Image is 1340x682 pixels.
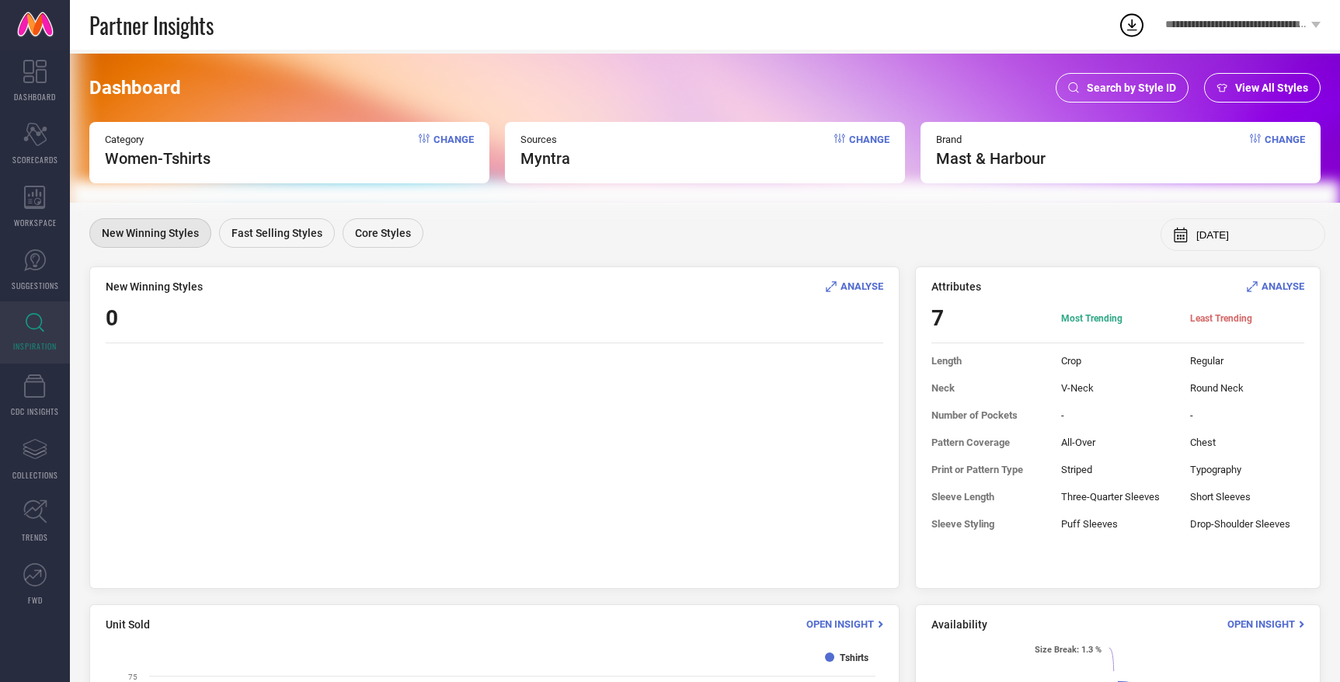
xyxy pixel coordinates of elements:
span: Number of Pockets [931,409,1046,421]
span: Fast Selling Styles [231,227,322,239]
span: 7 [931,305,1046,331]
span: ANALYSE [841,280,883,292]
span: Neck [931,382,1046,394]
div: Analyse [826,279,883,294]
span: Open Insight [1227,618,1295,630]
span: Crop [1061,355,1175,367]
span: Category [105,134,211,145]
span: View All Styles [1235,82,1308,94]
div: Open download list [1118,11,1146,39]
span: WORKSPACE [14,217,57,228]
div: Open Insight [1227,617,1304,632]
text: 75 [128,673,137,681]
span: Round Neck [1190,382,1304,394]
span: TRENDS [22,531,48,543]
span: myntra [520,149,570,168]
span: Women-Tshirts [105,149,211,168]
span: CDC INSIGHTS [11,405,59,417]
span: Brand [936,134,1046,145]
span: Print or Pattern Type [931,464,1046,475]
span: Change [849,134,889,168]
span: mast & harbour [936,149,1046,168]
span: - [1061,409,1175,421]
span: New Winning Styles [102,227,199,239]
span: Three-Quarter Sleeves [1061,491,1175,503]
text: : 1.3 % [1035,645,1102,655]
span: Pattern Coverage [931,437,1046,448]
span: Change [1265,134,1305,168]
span: Regular [1190,355,1304,367]
span: Partner Insights [89,9,214,41]
div: Analyse [1247,279,1304,294]
span: Length [931,355,1046,367]
span: SCORECARDS [12,154,58,165]
span: Core Styles [355,227,411,239]
span: Least Trending [1190,312,1304,325]
span: Sleeve Length [931,491,1046,503]
span: Drop-Shoulder Sleeves [1190,518,1304,530]
span: Dashboard [89,77,181,99]
span: Availability [931,618,987,631]
span: Change [433,134,474,168]
span: Attributes [931,280,981,293]
tspan: Size Break [1035,645,1077,655]
span: Chest [1190,437,1304,448]
span: DASHBOARD [14,91,56,103]
span: Short Sleeves [1190,491,1304,503]
span: V-Neck [1061,382,1175,394]
span: All-Over [1061,437,1175,448]
span: Most Trending [1061,312,1175,325]
span: Search by Style ID [1087,82,1176,94]
span: FWD [28,594,43,606]
span: Unit Sold [106,618,150,631]
span: Sources [520,134,570,145]
span: Open Insight [806,618,874,630]
span: Sleeve Styling [931,518,1046,530]
span: 0 [106,305,118,331]
span: - [1190,409,1304,421]
span: Striped [1061,464,1175,475]
span: New Winning Styles [106,280,203,293]
input: Select month [1196,229,1313,241]
span: SUGGESTIONS [12,280,59,291]
span: Typography [1190,464,1304,475]
span: INSPIRATION [13,340,57,352]
span: ANALYSE [1262,280,1304,292]
text: Tshirts [840,652,868,663]
span: COLLECTIONS [12,469,58,481]
div: Open Insight [806,617,883,632]
span: Puff Sleeves [1061,518,1175,530]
